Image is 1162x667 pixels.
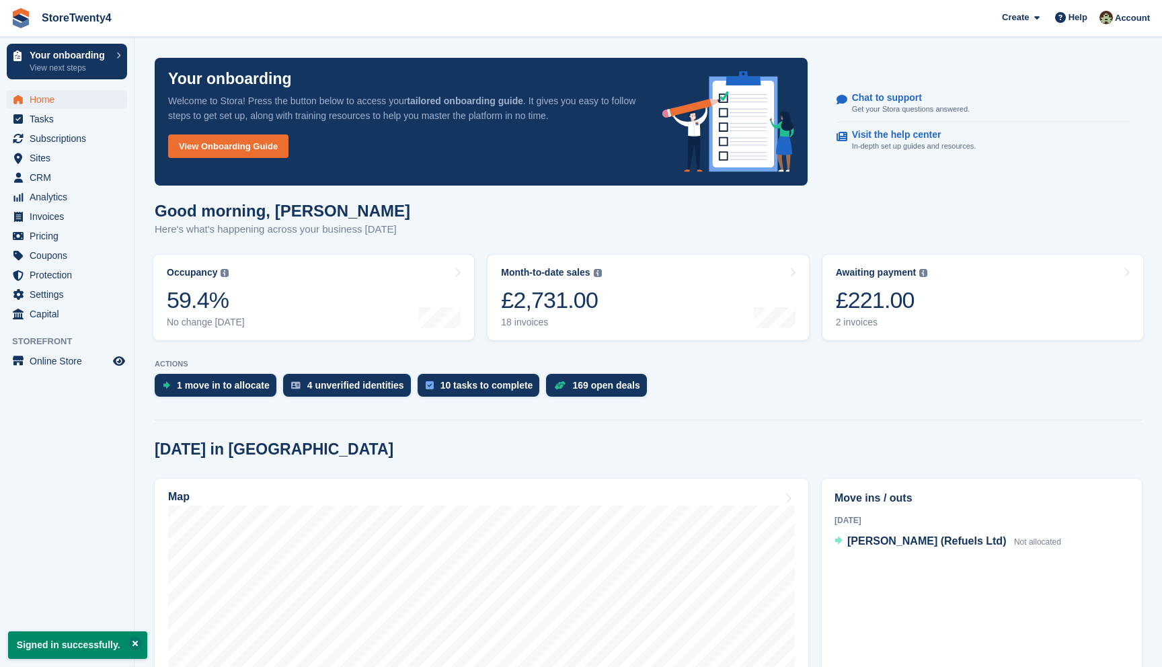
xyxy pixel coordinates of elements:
div: Occupancy [167,267,217,278]
img: move_ins_to_allocate_icon-fdf77a2bb77ea45bf5b3d319d69a93e2d87916cf1d5bf7949dd705db3b84f3ca.svg [163,381,170,389]
span: Subscriptions [30,129,110,148]
a: menu [7,246,127,265]
div: £221.00 [836,286,928,314]
a: menu [7,352,127,370]
span: Coupons [30,246,110,265]
img: icon-info-grey-7440780725fd019a000dd9b08b2336e03edf1995a4989e88bcd33f0948082b44.svg [221,269,229,277]
p: Visit the help center [852,129,966,141]
img: stora-icon-8386f47178a22dfd0bd8f6a31ec36ba5ce8667c1dd55bd0f319d3a0aa187defe.svg [11,8,31,28]
img: icon-info-grey-7440780725fd019a000dd9b08b2336e03edf1995a4989e88bcd33f0948082b44.svg [594,269,602,277]
div: 169 open deals [572,380,640,391]
strong: tailored onboarding guide [407,95,523,106]
p: View next steps [30,62,110,74]
p: Your onboarding [30,50,110,60]
a: menu [7,188,127,206]
h2: Move ins / outs [835,490,1129,506]
a: Preview store [111,353,127,369]
a: menu [7,207,127,226]
span: Pricing [30,227,110,245]
span: Create [1002,11,1029,24]
img: onboarding-info-6c161a55d2c0e0a8cae90662b2fe09162a5109e8cc188191df67fb4f79e88e88.svg [662,71,794,172]
a: 4 unverified identities [283,374,418,403]
span: Protection [30,266,110,284]
a: menu [7,90,127,109]
p: Signed in successfully. [8,631,147,659]
a: View Onboarding Guide [168,134,288,158]
p: Chat to support [852,92,959,104]
div: [DATE] [835,514,1129,526]
span: Invoices [30,207,110,226]
div: 10 tasks to complete [440,380,533,391]
span: Help [1069,11,1087,24]
a: 169 open deals [546,374,653,403]
a: menu [7,305,127,323]
p: ACTIONS [155,360,1142,368]
div: No change [DATE] [167,317,245,328]
a: menu [7,110,127,128]
a: menu [7,149,127,167]
a: Chat to support Get your Stora questions answered. [837,85,1129,122]
div: 4 unverified identities [307,380,404,391]
span: [PERSON_NAME] (Refuels Ltd) [847,535,1006,547]
img: icon-info-grey-7440780725fd019a000dd9b08b2336e03edf1995a4989e88bcd33f0948082b44.svg [919,269,927,277]
a: [PERSON_NAME] (Refuels Ltd) Not allocated [835,533,1061,551]
a: Awaiting payment £221.00 2 invoices [822,255,1143,340]
a: menu [7,129,127,148]
span: Capital [30,305,110,323]
span: Storefront [12,335,134,348]
h1: Good morning, [PERSON_NAME] [155,202,410,220]
a: Occupancy 59.4% No change [DATE] [153,255,474,340]
span: Analytics [30,188,110,206]
div: 2 invoices [836,317,928,328]
div: 1 move in to allocate [177,380,270,391]
a: StoreTwenty4 [36,7,117,29]
a: menu [7,285,127,304]
span: CRM [30,168,110,187]
span: Online Store [30,352,110,370]
div: 59.4% [167,286,245,314]
div: £2,731.00 [501,286,601,314]
div: Month-to-date sales [501,267,590,278]
img: task-75834270c22a3079a89374b754ae025e5fb1db73e45f91037f5363f120a921f8.svg [426,381,434,389]
a: Visit the help center In-depth set up guides and resources. [837,122,1129,159]
span: Account [1115,11,1150,25]
div: 18 invoices [501,317,601,328]
a: menu [7,227,127,245]
span: Sites [30,149,110,167]
span: Home [30,90,110,109]
img: deal-1b604bf984904fb50ccaf53a9ad4b4a5d6e5aea283cecdc64d6e3604feb123c2.svg [554,381,566,390]
p: Get your Stora questions answered. [852,104,970,115]
a: Month-to-date sales £2,731.00 18 invoices [488,255,808,340]
p: Your onboarding [168,71,292,87]
a: Your onboarding View next steps [7,44,127,79]
p: Here's what's happening across your business [DATE] [155,222,410,237]
div: Awaiting payment [836,267,917,278]
a: 1 move in to allocate [155,374,283,403]
p: In-depth set up guides and resources. [852,141,976,152]
img: verify_identity-adf6edd0f0f0b5bbfe63781bf79b02c33cf7c696d77639b501bdc392416b5a36.svg [291,381,301,389]
h2: Map [168,491,190,503]
p: Welcome to Stora! Press the button below to access your . It gives you easy to follow steps to ge... [168,93,641,123]
a: menu [7,266,127,284]
a: menu [7,168,127,187]
span: Not allocated [1014,537,1061,547]
span: Settings [30,285,110,304]
img: Lee Hanlon [1099,11,1113,24]
span: Tasks [30,110,110,128]
h2: [DATE] in [GEOGRAPHIC_DATA] [155,440,393,459]
a: 10 tasks to complete [418,374,547,403]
